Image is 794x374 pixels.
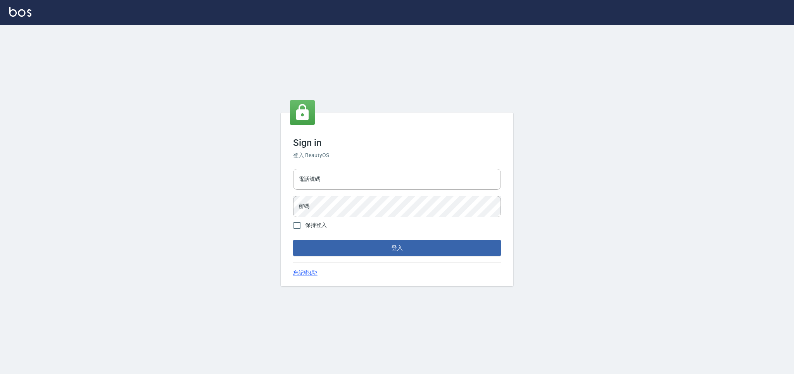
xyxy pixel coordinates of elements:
[305,221,327,229] span: 保持登入
[293,269,318,277] a: 忘記密碼?
[293,151,501,159] h6: 登入 BeautyOS
[9,7,31,17] img: Logo
[293,240,501,256] button: 登入
[293,137,501,148] h3: Sign in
